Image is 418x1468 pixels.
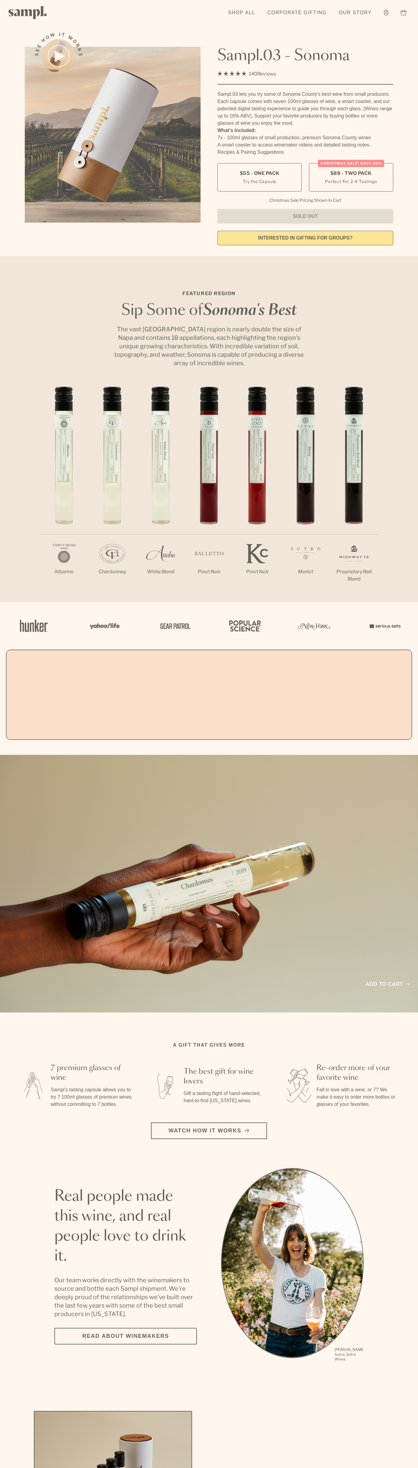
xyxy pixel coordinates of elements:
[40,568,88,575] p: Albarino
[203,303,297,318] em: Sonoma's Best
[54,1186,197,1266] h2: Real people made this wine, and real people love to drink it.
[226,613,262,639] img: Artboard_4_28b4d326-c26e-48f9-9c80-911f17d6414e_x450.png
[217,128,256,133] strong: What’s Included:
[112,303,306,318] h2: Sip Some of
[325,178,377,185] small: Perfect For 2-4 Tastings
[112,290,306,297] p: Featured Region
[8,6,47,19] img: Sampl logo
[266,198,344,203] li: Christmas Sale Pricing Shown In Cart
[51,1086,133,1108] p: Sampl's tasting capsule allows you to try 7 100ml glasses of premium wines without committing to ...
[217,231,393,245] a: interested in gifting for groups?
[185,387,233,595] li: 4 / 7
[54,1276,197,1318] p: Our team works directly with the winemakers to source and bottle each Sampl shipment. We’re deepl...
[185,568,233,575] p: Pinot Noir
[40,387,88,595] li: 1 / 7
[184,1067,266,1086] h3: The best gift for wine lovers
[217,149,393,156] li: Recipes & Pairing Suggestions
[88,568,137,575] p: Chardonnay
[240,170,280,177] span: $55 - One Pack
[86,613,122,639] img: Artboard_6_04f9a106-072f-468a-bdd7-f11783b05722_x450.png
[156,613,192,639] img: Artboard_5_7fdae55a-36fd-43f7-8bfd-f74a06a2878e_x450.png
[317,1063,399,1083] h3: Re-order more of your favorite wine
[217,91,393,127] div: Sampl.03 lets you try some of Sonoma County's best wine from small producers. Each capsule comes ...
[366,613,402,639] img: Artboard_7_5b34974b-f019-449e-91fb-745f8d0877ee_x450.png
[249,71,257,77] span: 140
[221,1168,364,1363] ul: carousel
[335,1347,364,1362] p: [PERSON_NAME] Sutro, Sutro Wines
[112,325,306,367] p: The vast [GEOGRAPHIC_DATA] region is nearly double the size of Napa and contains 18 appellations,...
[330,568,378,583] p: Proprietary Red Blend
[221,1168,364,1363] div: slide 1
[225,6,258,19] a: Shop All
[257,71,276,77] span: Reviews
[54,1328,197,1344] a: Read about Winemakers
[233,568,281,575] p: Pinot Noir
[51,1063,133,1083] h3: 7 premium glasses of wine
[330,170,372,177] span: $88 - Two Pack
[88,387,137,595] li: 2 / 7
[151,1122,267,1139] button: Watch how it works
[264,6,330,19] a: Corporate Gifting
[184,1090,266,1104] p: Gift a tasting flight of hand-selected, hard-to-find [US_STATE] wines.
[16,613,52,639] img: Artboard_1_c8cd28af-0030-4af1-819c-248e302c7f06_x450.png
[173,1041,245,1049] h2: A gift that gives more
[330,387,378,602] li: 7 / 7
[365,980,410,988] a: Add to cart
[243,178,276,185] small: Try the Capsule
[233,387,281,595] li: 5 / 7
[281,568,330,575] p: Merlot
[318,160,384,167] div: Christmas SALE! Save 20%
[42,39,76,73] button: See how it works
[217,70,276,78] div: 140Reviews
[217,134,393,141] li: 7x - 100ml glasses of small production, premium Sonoma County wines
[217,47,393,65] h1: Sampl.03 - Sonoma
[137,387,185,595] li: 3 / 7
[281,387,330,595] li: 6 / 7
[137,568,185,575] p: White Blend
[217,209,393,224] button: Sold Out
[296,613,332,639] img: Artboard_3_0b291449-6e8c-4d07-b2c2-3f3601a19cd1_x450.png
[317,1086,399,1108] p: Fall in love with a wine, or 7? We make it easy to order more bottles or glasses of your favorites.
[217,141,393,149] li: A smart coaster to access winemaker videos and detailed tasting notes.
[336,6,375,19] a: Our Story
[25,47,201,223] img: Sampl.03 - Sonoma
